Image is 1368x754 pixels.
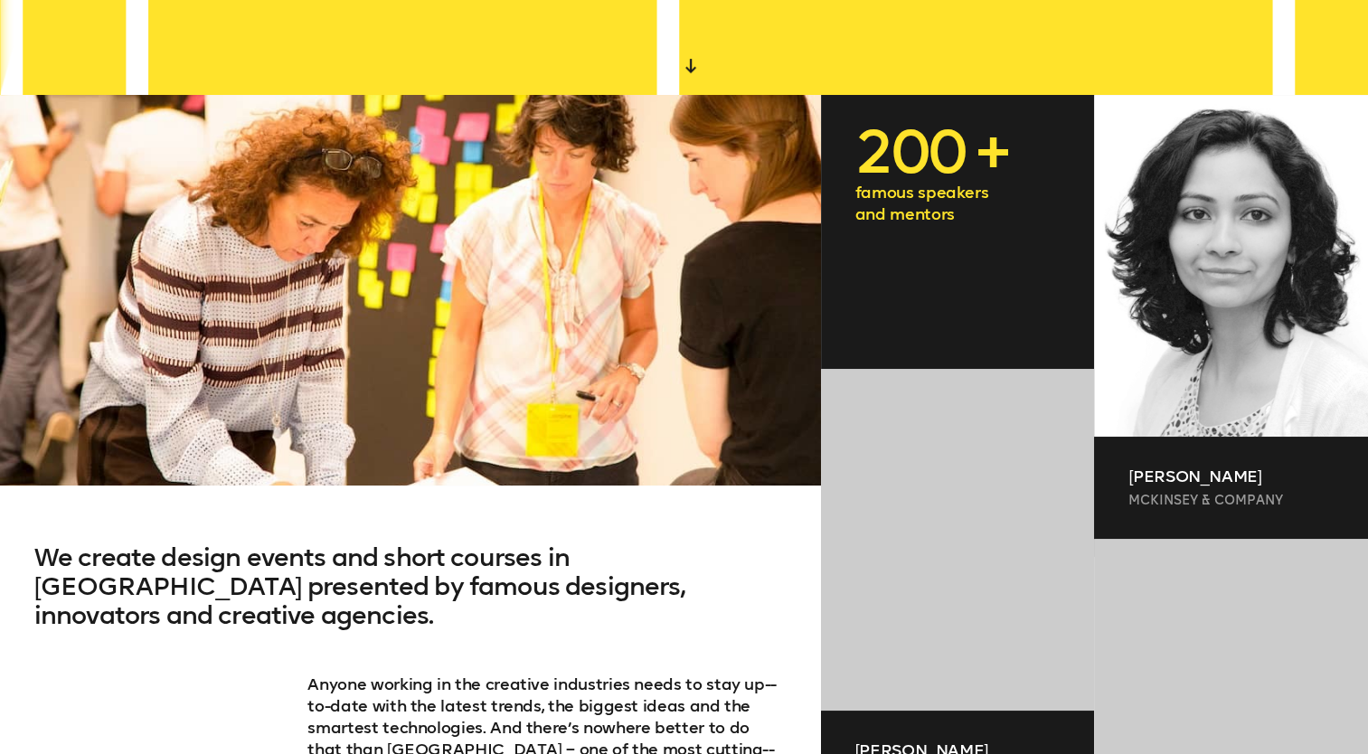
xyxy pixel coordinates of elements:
p: 200 + [855,124,1061,182]
p: McKinsey & Company [1128,492,1334,510]
p: famous speakers and mentors [855,182,1061,225]
h2: We create design events and short courses in [GEOGRAPHIC_DATA] presented by famous designers, inn... [34,543,787,674]
p: [PERSON_NAME] [1128,466,1334,487]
